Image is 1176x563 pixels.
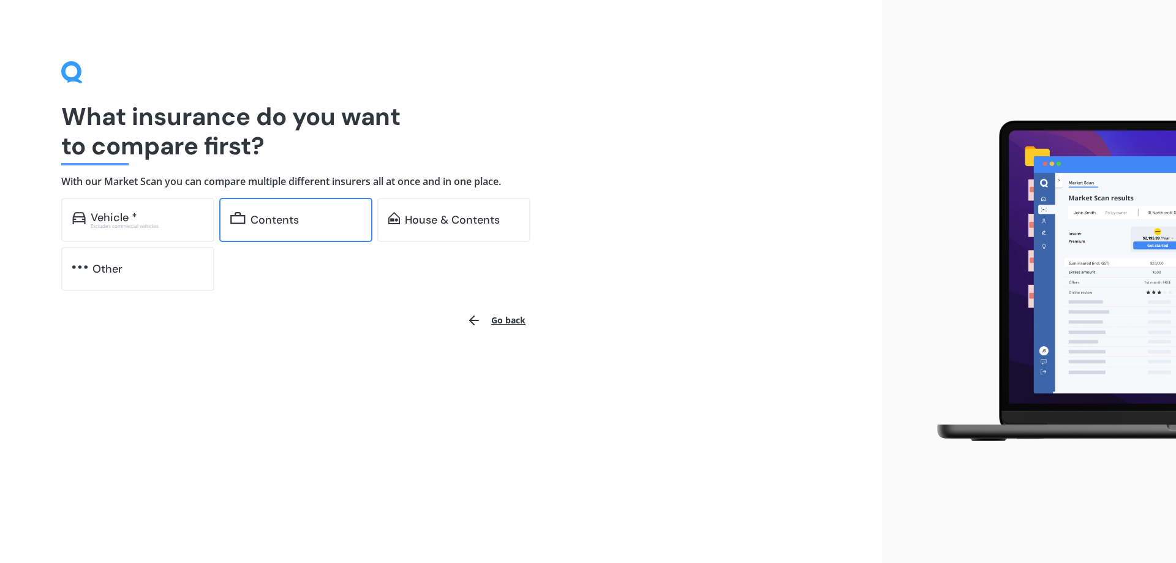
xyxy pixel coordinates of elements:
div: Excludes commercial vehicles [91,224,203,229]
button: Go back [459,306,533,335]
img: home-and-contents.b802091223b8502ef2dd.svg [388,212,400,224]
div: House & Contents [405,214,500,226]
h1: What insurance do you want to compare first? [61,102,821,161]
h4: With our Market Scan you can compare multiple different insurers all at once and in one place. [61,175,821,188]
img: other.81dba5aafe580aa69f38.svg [72,261,88,273]
div: Other [92,263,123,275]
div: Vehicle * [91,211,137,224]
img: content.01f40a52572271636b6f.svg [230,212,246,224]
img: car.f15378c7a67c060ca3f3.svg [72,212,86,224]
img: laptop.webp [919,113,1176,450]
div: Contents [251,214,299,226]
